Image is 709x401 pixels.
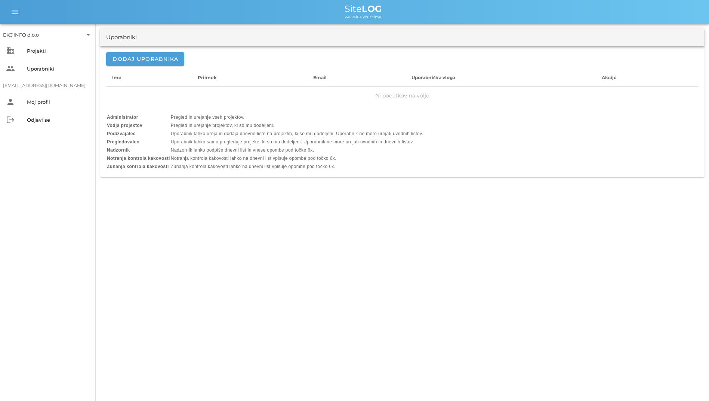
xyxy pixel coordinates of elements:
[307,69,406,87] th: Email: Ni razvrščeno. Aktivirajte za naraščajoče razvrščanje.
[3,31,39,38] div: EKOINFO d.o.o
[106,69,192,87] th: Ime: Ni razvrščeno. Aktivirajte za naraščajoče razvrščanje.
[345,15,382,19] span: We value your time.
[171,138,423,146] td: Uporabnik lahko samo pregleduje projeke, ki so mu dodeljeni. Uporabnik ne more urejati uvodnih in...
[107,164,169,169] b: Zunanja kontrola kakovosti
[171,155,423,162] td: Notranja kontrola kakovosti lahko na dnevni list vpisuje opombe pod točko 6x.
[106,52,184,66] button: Dodaj uporabnika
[112,56,178,62] span: Dodaj uporabnika
[106,33,137,42] div: Uporabniki
[112,75,121,80] span: Ime
[313,75,327,80] span: Email
[6,64,15,73] i: people
[107,139,139,144] b: Pregledovalec
[27,66,90,72] div: Uporabniki
[107,156,170,161] b: Notranja kontrola kakovosti
[6,115,15,124] i: logout
[10,7,19,16] i: menu
[107,147,130,153] b: Nadzornik
[362,3,382,14] b: LOG
[171,122,423,129] td: Pregled in urejanje projektov, ki so mu dodeljeni.
[27,48,90,54] div: Projekti
[6,97,15,106] i: person
[106,87,699,105] td: Ni podatkov na voljo
[107,115,138,120] b: Administrator
[171,163,423,170] td: Zunanja kontrola kakovosti lahko na dnevni list vpisuje opombe pod točko 6x.
[171,146,423,154] td: Nadzornik lahko podpiše dnevni list in vnese opombe pod točke 6x.
[602,75,617,80] span: Akcije
[107,131,136,136] b: Podizvajalec
[345,3,382,14] span: Site
[596,69,699,87] th: Akcije: Ni razvrščeno. Aktivirajte za naraščajoče razvrščanje.
[27,117,90,123] div: Odjavi se
[411,75,455,80] span: Uporabniška vloga
[27,99,90,105] div: Moj profil
[171,130,423,137] td: Uporabnik lahko ureja in dodaja dnevne liste na projektih, ki so mu dodeljeni. Uporabnik ne more ...
[171,114,423,121] td: Pregled in urejanje vseh projektov.
[198,75,217,80] span: Priimek
[107,123,142,128] b: Vodja projektov
[84,30,93,39] i: arrow_drop_down
[3,29,93,41] div: EKOINFO d.o.o
[192,69,307,87] th: Priimek: Ni razvrščeno. Aktivirajte za naraščajoče razvrščanje.
[406,69,596,87] th: Uporabniška vloga: Ni razvrščeno. Aktivirajte za naraščajoče razvrščanje.
[6,46,15,55] i: business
